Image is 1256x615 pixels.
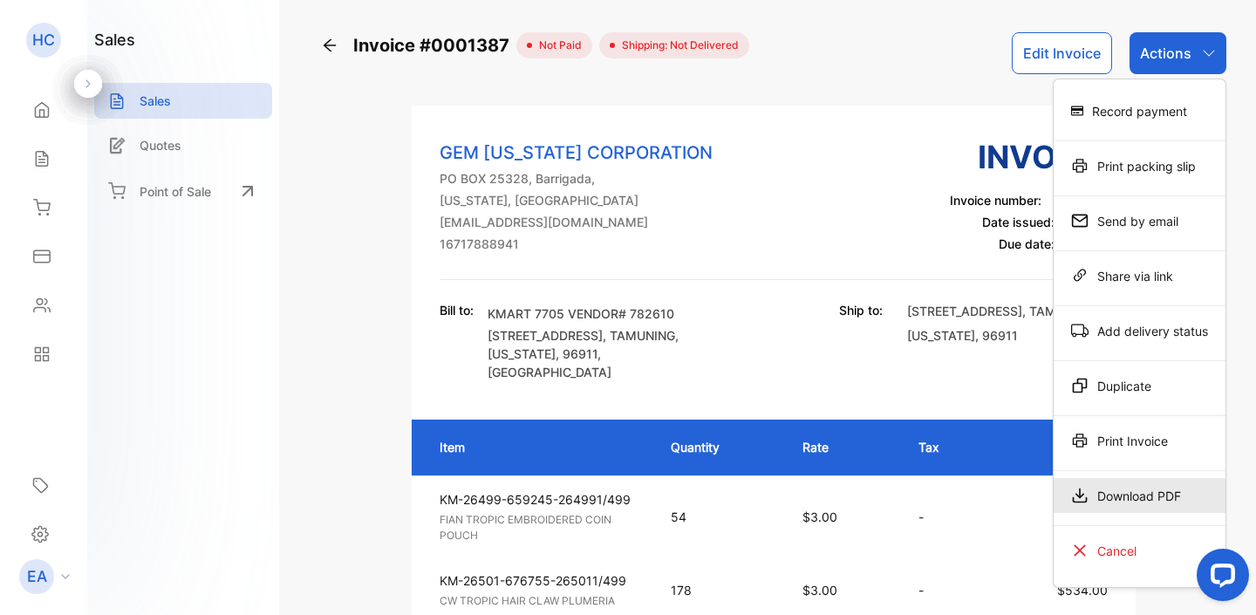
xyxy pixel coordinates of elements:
p: Amount [1007,438,1109,456]
h1: sales [94,28,135,51]
p: EA [27,565,47,588]
a: Point of Sale [94,172,272,210]
div: Download PDF [1054,478,1225,513]
a: Sales [94,83,272,119]
p: Ship to: [839,301,883,319]
div: Print packing slip [1054,148,1225,183]
p: FIAN TROPIC EMBROIDERED COIN POUCH [440,512,639,543]
p: 16717888941 [440,235,713,253]
p: - [918,508,972,526]
span: , 96911 [975,328,1018,343]
div: Share via link [1054,258,1225,293]
button: Edit Invoice [1012,32,1112,74]
span: not paid [532,38,582,53]
div: Print Invoice [1054,423,1225,458]
span: , 96911 [556,346,597,361]
p: [US_STATE], [GEOGRAPHIC_DATA] [440,191,713,209]
p: - [918,581,972,599]
p: Quantity [671,438,768,456]
h3: Invoice [950,133,1108,181]
p: Actions [1140,43,1191,64]
p: Rate [802,438,884,456]
p: Point of Sale [140,182,211,201]
div: Duplicate [1054,368,1225,403]
span: $534.00 [1057,583,1108,598]
p: KM-26501-676755-265011/499 [440,571,639,590]
p: KMART 7705 VENDOR# 782610 [488,304,688,323]
div: Cancel [1054,533,1225,568]
p: 54 [671,508,768,526]
iframe: LiveChat chat widget [1183,542,1256,615]
p: Bill to: [440,301,474,319]
div: Send by email [1054,203,1225,238]
p: GEM [US_STATE] CORPORATION [440,140,713,166]
span: Invoice #0001387 [353,32,516,58]
a: Quotes [94,127,272,163]
button: Actions [1130,32,1226,74]
span: $3.00 [802,583,837,598]
span: Date issued: [982,215,1055,229]
p: Item [440,438,636,456]
span: [STREET_ADDRESS] [488,328,603,343]
span: [STREET_ADDRESS] [907,304,1022,318]
span: $3.00 [802,509,837,524]
p: CW TROPIC HAIR CLAW PLUMERIA [440,593,639,609]
div: Record payment [1054,93,1225,128]
p: Tax [918,438,972,456]
p: Quotes [140,136,181,154]
span: Due date: [999,236,1055,251]
p: 178 [671,581,768,599]
span: Invoice number: [950,193,1041,208]
span: Shipping: Not Delivered [615,38,739,53]
p: Sales [140,92,171,110]
div: Add delivery status [1054,313,1225,348]
span: , TAMUNING [603,328,675,343]
p: [EMAIL_ADDRESS][DOMAIN_NAME] [440,213,713,231]
span: , TAMUNING [1022,304,1095,318]
p: HC [32,29,55,51]
p: PO BOX 25328, Barrigada, [440,169,713,188]
p: KM-26499-659245-264991/499 [440,490,639,509]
